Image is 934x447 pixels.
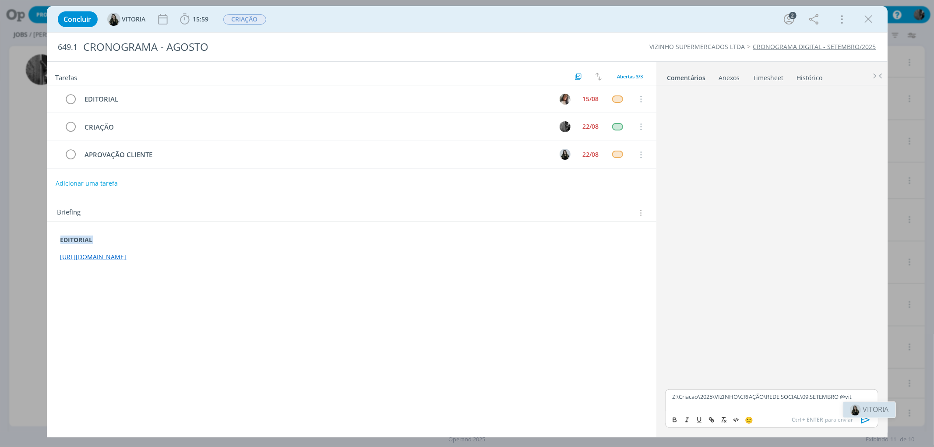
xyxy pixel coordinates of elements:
a: Histórico [797,70,823,82]
div: EDITORIAL [81,94,552,105]
span: Briefing [57,207,81,218]
button: 15:59 [178,12,211,26]
a: VIZINHO SUPERMERCADOS LTDA [650,42,745,51]
button: V [559,148,572,161]
p: Z:\Criacao\2025\VIZINHO\CRIAÇÃO\REDE SOCIAL\09.SETEMBRO @vit [672,393,871,401]
button: Concluir [58,11,98,27]
img: V [560,149,571,160]
span: 🙂 [745,415,753,424]
div: 2 [789,12,797,19]
span: Abertas 3/3 [617,73,643,80]
img: 1739816245_d26bd2_sem_ttulo.png [850,405,861,415]
a: Timesheet [753,70,784,82]
span: para enviar [792,416,853,424]
button: CRIAÇÃO [223,14,267,25]
a: Comentários [667,70,706,82]
span: VITORIA [122,16,146,22]
span: Tarefas [56,71,78,82]
div: CRIAÇÃO [81,122,552,133]
span: Ctrl + ENTER [792,416,825,424]
button: VVITORIA [107,13,146,26]
span: 15:59 [193,15,209,23]
button: C [559,92,572,106]
a: [URL][DOMAIN_NAME] [60,253,127,261]
img: V [107,13,120,26]
button: Adicionar uma tarefa [55,176,118,191]
span: VITORIA [863,405,889,414]
div: CRONOGRAMA - AGOSTO [80,36,532,58]
button: 2 [782,12,796,26]
img: C [560,94,571,105]
span: Concluir [64,16,92,23]
button: P [559,120,572,133]
span: CRIAÇÃO [223,14,266,25]
img: P [560,121,571,132]
a: CRONOGRAMA DIGITAL - SETEMBRO/2025 [753,42,876,51]
div: APROVAÇÃO CLIENTE [81,149,552,160]
button: 🙂 [743,415,755,425]
div: 22/08 [583,123,599,130]
div: dialog [47,6,888,437]
div: 15/08 [583,96,599,102]
span: 649.1 [58,42,78,52]
div: Anexos [719,74,740,82]
div: 22/08 [583,151,599,158]
strong: EDITORIAL [60,236,93,244]
img: arrow-down-up.svg [596,73,602,81]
